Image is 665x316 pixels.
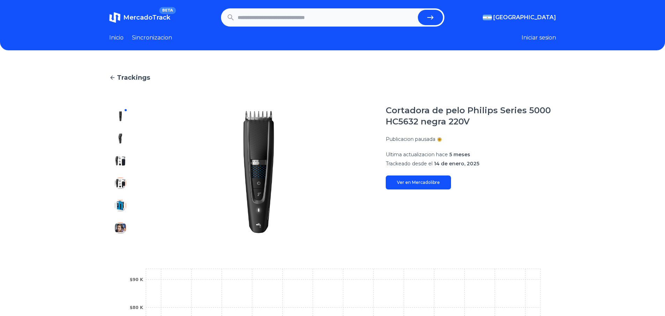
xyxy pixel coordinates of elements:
[115,178,126,189] img: Cortadora de pelo Philips Series 5000 HC5632 negra 220V
[117,73,150,82] span: Trackings
[522,34,556,42] button: Iniciar sesion
[132,34,172,42] a: Sincronizacion
[434,160,479,167] span: 14 de enero, 2025
[386,105,556,127] h1: Cortadora de pelo Philips Series 5000 HC5632 negra 220V
[386,160,433,167] span: Trackeado desde el
[130,305,143,310] tspan: $80 K
[109,12,170,23] a: MercadoTrackBETA
[146,105,372,239] img: Cortadora de pelo Philips Series 5000 HC5632 negra 220V
[130,277,143,282] tspan: $90 K
[115,155,126,166] img: Cortadora de pelo Philips Series 5000 HC5632 negra 220V
[115,110,126,122] img: Cortadora de pelo Philips Series 5000 HC5632 negra 220V
[449,151,470,158] span: 5 meses
[386,151,448,158] span: Ultima actualizacion hace
[123,14,170,21] span: MercadoTrack
[159,7,176,14] span: BETA
[483,13,556,22] button: [GEOGRAPHIC_DATA]
[115,133,126,144] img: Cortadora de pelo Philips Series 5000 HC5632 negra 220V
[386,175,451,189] a: Ver en Mercadolibre
[115,222,126,234] img: Cortadora de pelo Philips Series 5000 HC5632 negra 220V
[109,73,556,82] a: Trackings
[483,15,492,20] img: Argentina
[115,200,126,211] img: Cortadora de pelo Philips Series 5000 HC5632 negra 220V
[386,136,435,143] p: Publicacion pausada
[493,13,556,22] span: [GEOGRAPHIC_DATA]
[109,12,120,23] img: MercadoTrack
[109,34,124,42] a: Inicio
